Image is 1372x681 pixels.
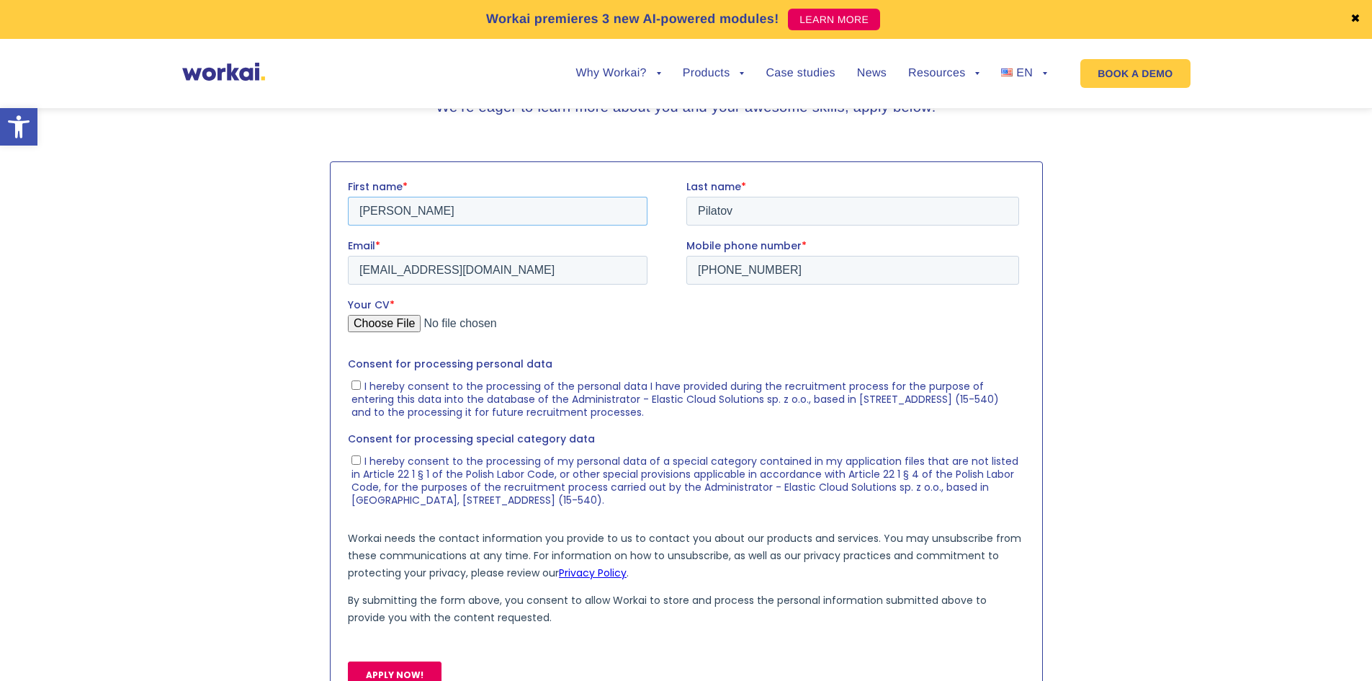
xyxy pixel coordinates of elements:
p: Workai premieres 3 new AI-powered modules! [486,9,779,29]
span: EN [1016,67,1033,79]
a: Case studies [766,68,835,79]
a: News [857,68,887,79]
a: LEARN MORE [788,9,880,30]
a: BOOK A DEMO [1080,59,1190,88]
a: Resources [908,68,979,79]
a: Products [683,68,745,79]
a: ✖ [1350,14,1360,25]
a: Why Workai? [575,68,660,79]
